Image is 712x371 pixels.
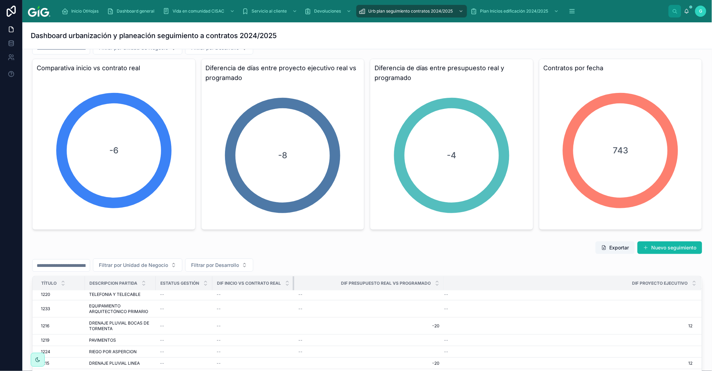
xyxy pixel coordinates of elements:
[613,145,628,156] span: 743
[596,241,635,254] button: Exportar
[447,150,456,161] span: -4
[56,3,669,19] div: scrollable content
[206,63,360,83] h3: Diferencia de días entre proyecto ejecutivo real vs programado
[480,8,548,14] span: Plan Inicios edificación 2024/2025
[638,241,702,254] button: Nuevo seguimiento
[444,292,449,297] span: --
[99,262,168,269] span: Filtrar por Unidad de Negocio
[444,306,449,312] span: --
[217,349,221,355] span: --
[71,8,99,14] span: Inicio OtHojas
[468,5,562,17] a: Plan Inicios edificación 2024/2025
[37,63,191,73] h3: Comparativa inicio vs contrato real
[217,323,221,329] span: --
[314,8,341,14] span: Devoluciones
[160,306,164,312] span: --
[41,337,49,343] span: 1219
[89,361,140,366] span: DRENAJE PLUVIAL LINEA
[31,31,277,41] h1: Dashboard urbanización y planeación seguimiento a contratos 2024/2025
[217,292,221,297] span: --
[368,8,453,14] span: Urb plan seguimiento contratos 2024/2025
[41,323,49,329] span: 1216
[298,337,303,343] span: --
[544,63,698,73] h3: Contratos por fecha
[632,281,688,286] span: Dif Proyecto Ejecutivo
[89,320,152,332] span: DRENAJE PLUVIAL BOCAS DE TORMENTA
[444,349,449,355] span: --
[298,349,303,355] span: --
[298,323,440,329] span: -20
[217,361,221,366] span: --
[160,281,199,286] span: ESTATUS GESTIÓN
[161,5,238,17] a: Vida en comunidad CISAC
[699,8,703,14] span: G
[298,306,303,312] span: --
[89,303,152,314] span: EQUIPAMIENTO ARQUITECTÓNICO PRIMARIO
[89,337,116,343] span: PAVIMENTOS
[28,6,50,17] img: App logo
[89,349,137,355] span: RIEGO POR ASPERCION
[160,337,164,343] span: --
[341,281,431,286] span: Dif presupuesto real vs programado
[89,281,137,286] span: DESCRIPCION PARTIDA
[217,337,221,343] span: --
[252,8,287,14] span: Servicio al cliente
[444,323,693,329] span: 12
[41,361,49,366] span: 1215
[89,292,140,297] span: TELEFONIA Y TELECABLE
[185,259,253,272] button: Select Button
[117,8,154,14] span: Dashboard general
[160,292,164,297] span: --
[59,5,103,17] a: Inicio OtHojas
[105,5,159,17] a: Dashboard general
[217,306,221,312] span: --
[302,5,355,17] a: Devoluciones
[93,259,182,272] button: Select Button
[41,281,57,286] span: Título
[160,323,164,329] span: --
[278,150,287,161] span: -8
[217,281,281,286] span: Dif inicio vs contrato real
[444,337,449,343] span: --
[298,292,303,297] span: --
[356,5,467,17] a: Urb plan seguimiento contratos 2024/2025
[375,63,529,83] h3: Diferencia de días entre presupuesto real y programado
[191,262,239,269] span: Filtrar por Desarrollo
[41,292,50,297] span: 1220
[41,306,50,312] span: 1233
[41,349,50,355] span: 1224
[109,145,118,156] span: -6
[160,361,164,366] span: --
[444,361,693,366] span: 12
[160,349,164,355] span: --
[240,5,301,17] a: Servicio al cliente
[298,361,440,366] span: -20
[173,8,224,14] span: Vida en comunidad CISAC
